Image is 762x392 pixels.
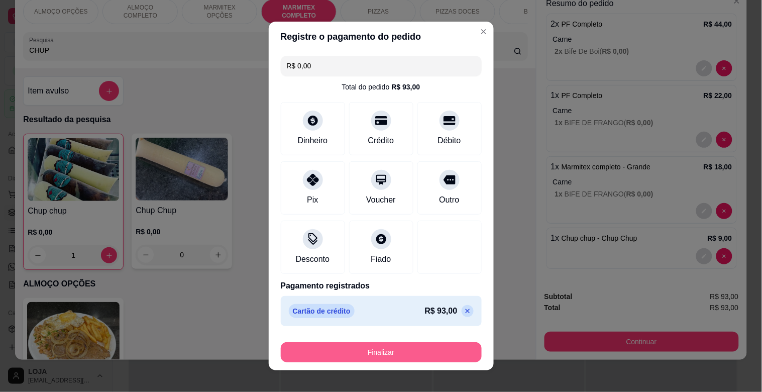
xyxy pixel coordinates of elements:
[281,280,482,292] p: Pagamento registrados
[439,194,459,206] div: Outro
[392,82,420,92] div: R$ 93,00
[296,253,330,265] div: Desconto
[298,135,328,147] div: Dinheiro
[281,342,482,362] button: Finalizar
[366,194,396,206] div: Voucher
[425,305,458,317] p: R$ 93,00
[342,82,420,92] div: Total do pedido
[476,24,492,40] button: Close
[371,253,391,265] div: Fiado
[368,135,394,147] div: Crédito
[307,194,318,206] div: Pix
[438,135,461,147] div: Débito
[269,22,494,52] header: Registre o pagamento do pedido
[287,56,476,76] input: Ex.: hambúrguer de cordeiro
[289,304,355,318] p: Cartão de crédito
